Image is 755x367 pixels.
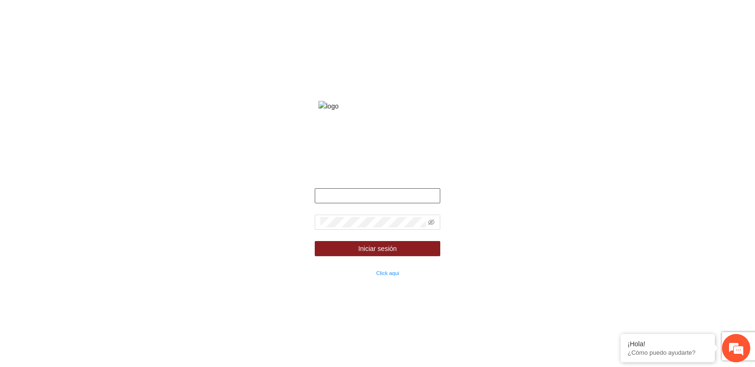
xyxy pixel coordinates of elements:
[302,125,453,163] strong: Fondo de financiamiento de proyectos para la prevención y fortalecimiento de instituciones de seg...
[315,270,399,276] small: ¿Olvidaste tu contraseña?
[360,173,395,180] strong: Bienvenido
[315,241,441,256] button: Iniciar sesión
[358,243,397,254] span: Iniciar sesión
[376,270,399,276] a: Click aqui
[319,101,436,111] img: logo
[628,340,708,348] div: ¡Hola!
[628,349,708,356] p: ¿Cómo puedo ayudarte?
[428,219,435,225] span: eye-invisible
